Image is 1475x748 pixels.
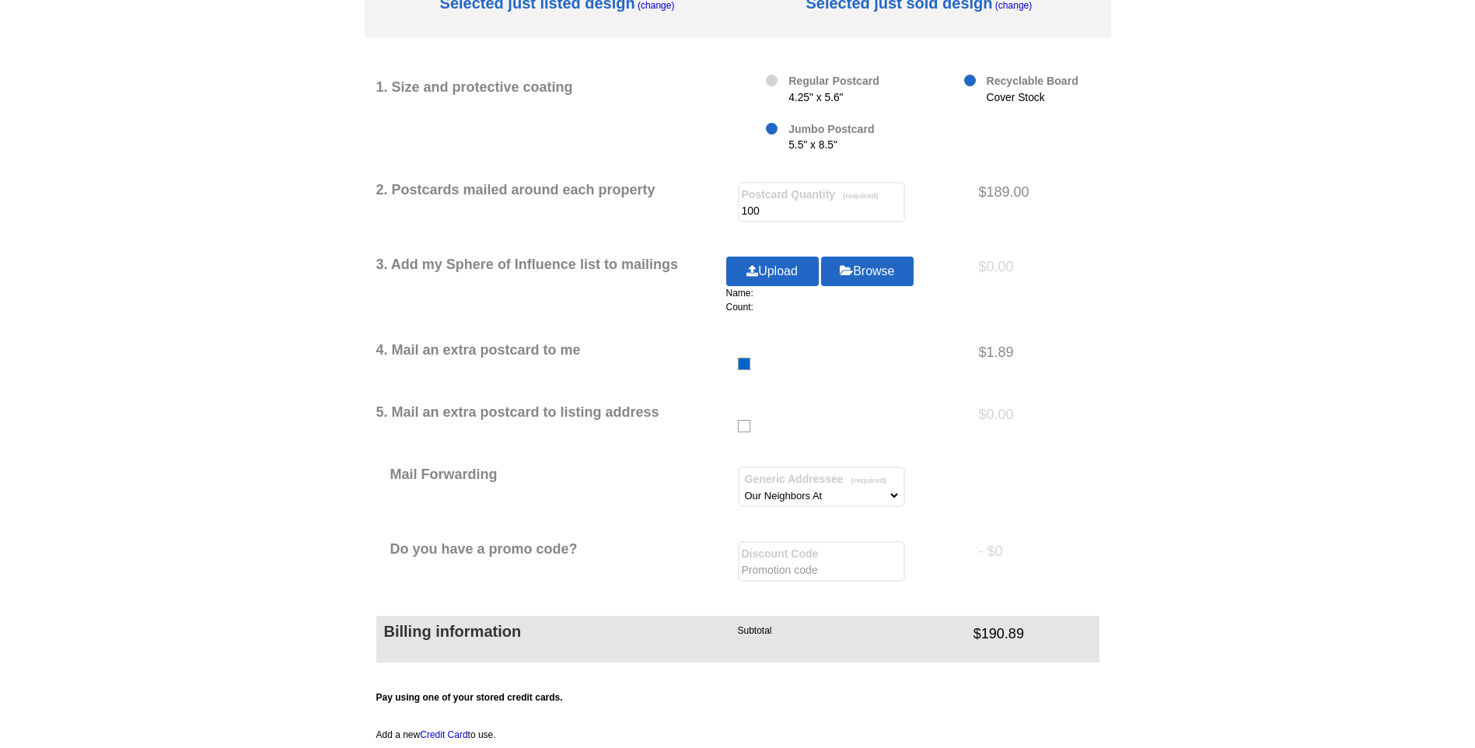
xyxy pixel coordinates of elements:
[376,257,738,274] h2: 3. Add my Sphere of Influence list to mailings
[376,342,738,359] h2: 4. Mail an extra postcard to me
[788,139,837,151] span: 5.5" x 8.5"
[376,79,738,96] h2: 1. Size and protective coating
[978,342,1099,363] div: $1.89
[742,562,901,578] input: Promotion code
[788,92,843,103] span: 4.25" x 5.6"
[987,92,1045,103] span: Cover Stock
[788,123,874,135] span: Jumbo Postcard
[384,624,738,640] h1: Billing information
[742,546,901,562] label: Discount Code
[973,626,1024,641] span: $190.89
[376,404,738,421] h2: 5. Mail an extra postcard to listing address
[376,692,563,703] strong: Pay using one of your stored credit cards.
[726,257,819,286] a: Upload
[978,257,1099,278] div: $0.00
[987,75,1078,87] span: Recyclable Board
[420,729,467,740] a: Credit Card
[376,182,738,199] h2: 2. Postcards mailed around each property
[978,404,1099,425] div: $0.00
[978,182,1099,203] div: $189.00
[821,257,914,286] a: Browse
[376,729,496,740] span: Add a new to use.
[390,541,738,558] h2: Do you have a promo code?
[788,75,879,87] span: Regular Postcard
[390,467,738,484] h2: Mail Forwarding
[726,286,991,314] div: Name: Count:
[742,187,901,203] label: Postcard Quantity
[844,476,887,484] span: (required)
[742,203,901,218] input: Quantity of postcards, minimum of 25
[978,541,1099,562] div: - $0
[745,471,887,488] label: Generic Addressee
[835,191,879,200] span: (required)
[738,625,772,636] span: Subtotal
